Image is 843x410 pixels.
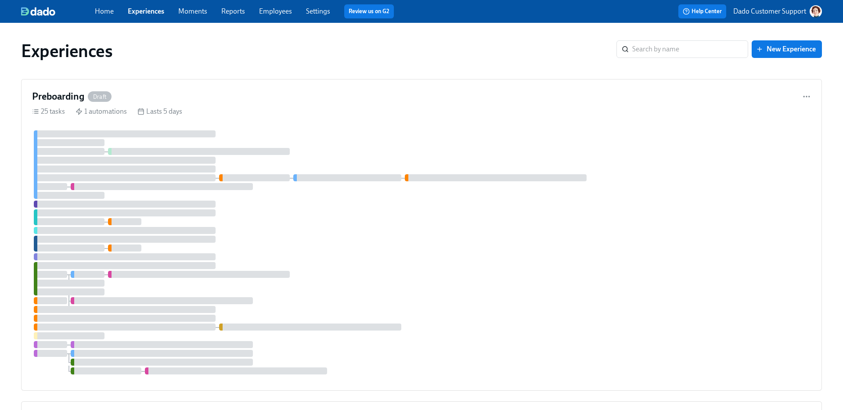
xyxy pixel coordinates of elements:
[21,7,95,16] a: dado
[349,7,389,16] a: Review us on G2
[683,7,722,16] span: Help Center
[178,7,207,15] a: Moments
[137,107,182,116] div: Lasts 5 days
[95,7,114,15] a: Home
[306,7,330,15] a: Settings
[259,7,292,15] a: Employees
[88,94,112,100] span: Draft
[128,7,164,15] a: Experiences
[21,79,822,391] a: PreboardingDraft25 tasks 1 automations Lasts 5 days
[758,45,816,54] span: New Experience
[733,7,806,16] p: Dado Customer Support
[76,107,127,116] div: 1 automations
[752,40,822,58] button: New Experience
[21,40,113,61] h1: Experiences
[733,5,822,18] button: Dado Customer Support
[221,7,245,15] a: Reports
[344,4,394,18] button: Review us on G2
[810,5,822,18] img: AATXAJw-nxTkv1ws5kLOi-TQIsf862R-bs_0p3UQSuGH=s96-c
[678,4,726,18] button: Help Center
[632,40,748,58] input: Search by name
[21,7,55,16] img: dado
[32,107,65,116] div: 25 tasks
[32,90,84,103] h4: Preboarding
